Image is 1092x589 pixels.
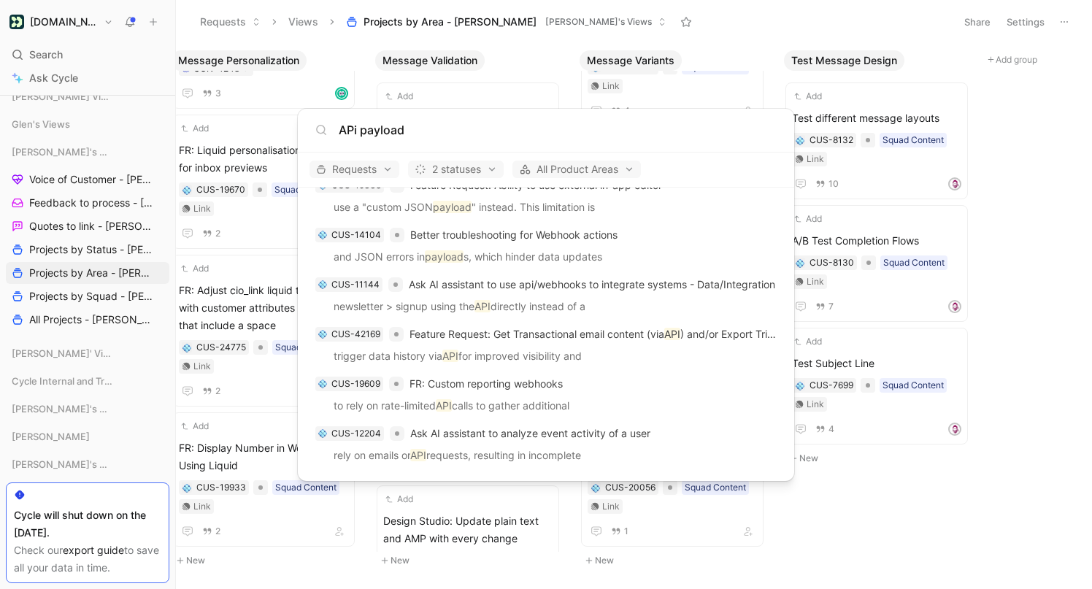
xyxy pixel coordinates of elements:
div: CUS-42169 [331,327,380,342]
button: All Product Areas [512,161,641,178]
img: 💠 [318,429,327,438]
mark: API [474,300,491,312]
span: Requests [316,161,393,178]
p: use a "custom JSON " instead. This limitation is [308,199,784,220]
p: newsletter > signup using the directly instead of a [308,298,784,320]
mark: API [410,449,426,461]
div: CUS-12204 [331,426,381,441]
span: Better troubleshooting for Webhook actions [410,228,618,241]
img: 💠 [318,231,327,239]
a: 💠CUS-11144Ask AI assistant to use api/webhooks to integrate systems - Data/Integrationnewsletter ... [304,271,788,320]
button: Requests [309,161,399,178]
img: 💠 [318,330,327,339]
p: Feature Request: Get Transactional email content (via ) and/or Export Trigger Data History [GH#7025] [409,326,777,343]
p: to rely on rate-limited calls to gather additional [308,397,784,419]
a: 💠CUS-19609FR: Custom reporting webhooksto rely on rate-limitedAPIcalls to gather additional [304,370,788,420]
img: 💠 [318,280,327,289]
div: CUS-14104 [331,228,381,242]
p: trigger data history via for improved visibility and [308,347,784,369]
div: CUS-11144 [331,277,380,292]
a: 💠CUS-14104Better troubleshooting for Webhook actionsand JSON errors inpayloads, which hinder data... [304,221,788,271]
span: All Product Areas [519,161,634,178]
span: 2 statuses [415,161,497,178]
span: Ask AI assistant to use api/webhooks to integrate systems - Data/Integration [409,278,775,290]
a: 💠CUS-19338Feature Request: Ability to use external in-app editoruse a "custom JSONpayload" instea... [304,172,788,221]
mark: payload [433,201,472,213]
div: CUS-19609 [331,377,380,391]
input: Type a command or search anything [339,121,777,139]
a: 💠CUS-42169Feature Request: Get Transactional email content (viaAPI) and/or Export Trigger Data Hi... [304,320,788,370]
mark: API [436,399,452,412]
mark: payload [425,250,464,263]
a: 💠CUS-12204Ask AI assistant to analyze event activity of a userrely on emails orAPIrequests, resul... [304,420,788,469]
p: and JSON errors in s, which hinder data updates [308,248,784,270]
img: 💠 [318,380,327,388]
mark: API [664,328,680,340]
span: FR: Custom reporting webhooks [409,377,563,390]
mark: API [442,350,458,362]
button: 2 statuses [408,161,504,178]
p: rely on emails or requests, resulting in incomplete [308,447,784,469]
span: Ask AI assistant to analyze event activity of a user [410,427,650,439]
